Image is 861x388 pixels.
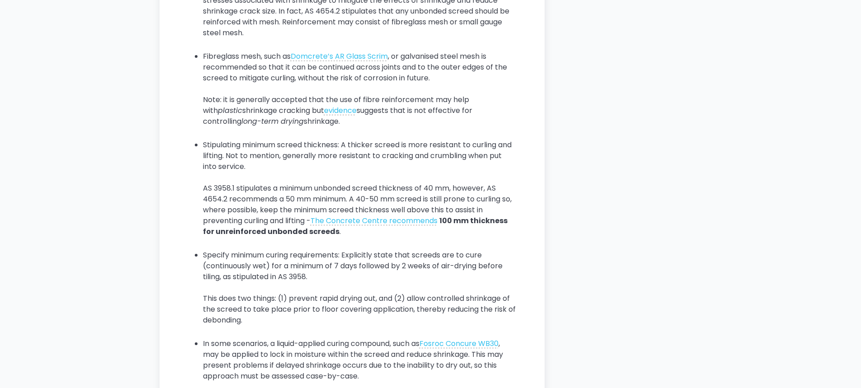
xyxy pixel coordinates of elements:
a: Fosroc Concure WB30 [419,338,499,349]
li: Fibreglass mesh, such as , or galvanised steel mesh is recommended so that it can be continued ac... [203,51,516,138]
a: evidence [324,105,357,116]
strong: 100 mm thickness for unreinforced unbonded screeds [203,215,508,237]
li: Stipulating minimum screed thickness: A thicker screed is more resistant to curling and lifting. ... [203,140,516,248]
a: The Concrete Centre recommends [311,215,438,226]
a: Domcrete’s AR Glass Scrim [291,51,388,61]
em: plastic [218,105,242,116]
li: Specify minimum curing requirements: Explicitly state that screeds are to cure (continuously wet)... [203,250,516,337]
em: long-term drying [241,116,304,126]
li: In some scenarios, a liquid-applied curing compound, such as , may be applied to lock in moisture... [203,338,516,382]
